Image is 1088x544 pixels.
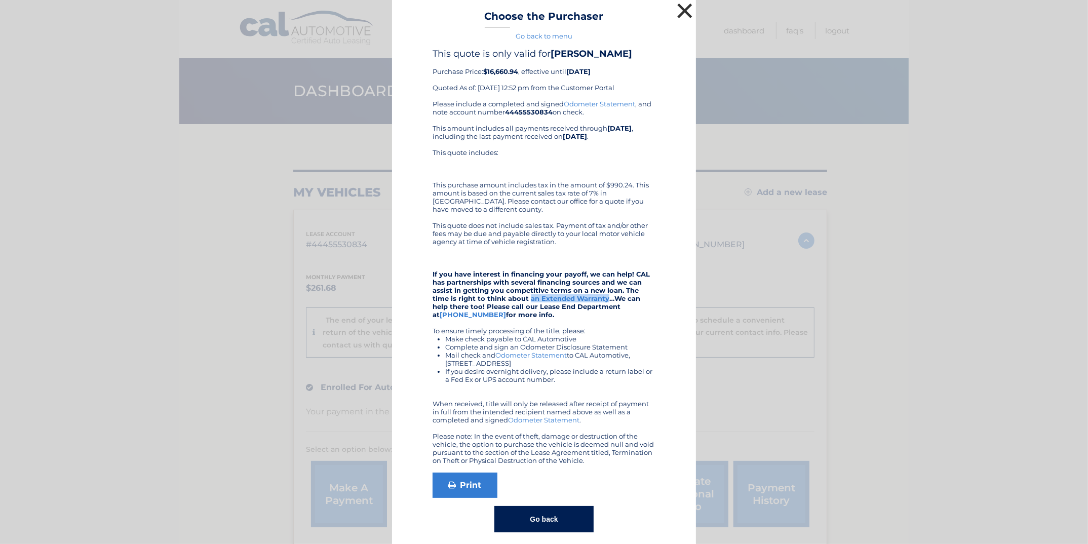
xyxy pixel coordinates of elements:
[483,67,518,75] b: $16,660.94
[445,367,655,383] li: If you desire overnight delivery, please include a return label or a Fed Ex or UPS account number.
[563,132,587,140] b: [DATE]
[494,506,593,532] button: Go back
[445,335,655,343] li: Make check payable to CAL Automotive
[445,343,655,351] li: Complete and sign an Odometer Disclosure Statement
[485,10,604,28] h3: Choose the Purchaser
[516,32,572,40] a: Go back to menu
[433,100,655,464] div: Please include a completed and signed , and note account number on check. This amount includes al...
[607,124,632,132] b: [DATE]
[675,1,695,21] button: ×
[564,100,635,108] a: Odometer Statement
[433,48,655,59] h4: This quote is only valid for
[551,48,632,59] b: [PERSON_NAME]
[433,148,655,213] div: This quote includes: This purchase amount includes tax in the amount of $990.24. This amount is b...
[445,351,655,367] li: Mail check and to CAL Automotive, [STREET_ADDRESS]
[566,67,591,75] b: [DATE]
[433,48,655,100] div: Purchase Price: , effective until Quoted As of: [DATE] 12:52 pm from the Customer Portal
[505,108,553,116] b: 44455530834
[433,473,497,498] a: Print
[495,351,567,359] a: Odometer Statement
[508,416,579,424] a: Odometer Statement
[433,270,650,319] strong: If you have interest in financing your payoff, we can help! CAL has partnerships with several fin...
[440,310,506,319] a: [PHONE_NUMBER]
